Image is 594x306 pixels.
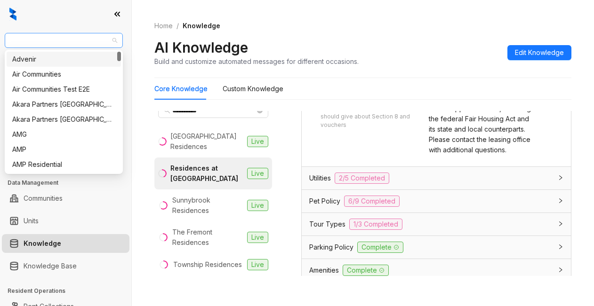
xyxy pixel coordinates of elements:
[10,33,117,47] span: Air Communities
[153,21,175,31] a: Home
[7,97,121,112] div: Akara Partners Nashville
[7,157,121,172] div: AMP Residential
[24,257,77,275] a: Knowledge Base
[7,112,121,127] div: Akara Partners Phoenix
[170,163,243,184] div: Residences at [GEOGRAPHIC_DATA]
[12,114,115,125] div: Akara Partners [GEOGRAPHIC_DATA]
[12,54,115,64] div: Advenir
[12,99,115,110] div: Akara Partners [GEOGRAPHIC_DATA]
[154,56,359,66] div: Build and customize automated messages for different occasions.
[309,265,339,275] span: Amenities
[12,159,115,170] div: AMP Residential
[7,82,121,97] div: Air Communities Test E2E
[247,136,268,147] span: Live
[309,173,331,183] span: Utilities
[558,244,563,250] span: collapsed
[12,129,115,140] div: AMG
[154,84,208,94] div: Core Knowledge
[172,227,243,248] div: The Fremont Residences
[8,287,131,295] h3: Resident Operations
[183,22,220,30] span: Knowledge
[2,126,129,145] li: Leasing
[429,94,531,154] span: We do business in accordance with all applicable laws, including the federal Fair Housing Act and...
[170,131,243,152] div: [GEOGRAPHIC_DATA] Residences
[357,242,403,253] span: Complete
[515,47,564,58] span: Edit Knowledge
[2,234,129,253] li: Knowledge
[302,259,571,282] div: AmenitiesComplete
[309,196,340,206] span: Pet Policy
[8,179,131,187] h3: Data Management
[7,67,121,82] div: Air Communities
[302,167,571,189] div: Utilities2/5 Completed
[302,213,571,235] div: Tour Types1/3 Completed
[173,259,242,270] div: Township Residences
[24,189,63,208] a: Communities
[2,149,129,167] li: Collections
[507,45,571,60] button: Edit Knowledge
[2,257,129,275] li: Knowledge Base
[2,63,129,82] li: Leads
[349,219,402,230] span: 1/3 Completed
[309,219,345,229] span: Tour Types
[7,127,121,142] div: AMG
[24,234,61,253] a: Knowledge
[302,236,571,259] div: Parking PolicyComplete
[302,190,571,212] div: Pet Policy6/9 Completed
[12,84,115,94] div: Air Communities Test E2E
[154,39,248,56] h2: AI Knowledge
[558,198,563,204] span: collapsed
[558,221,563,227] span: collapsed
[12,69,115,79] div: Air Communities
[247,259,268,270] span: Live
[2,189,129,208] li: Communities
[309,242,353,252] span: Parking Policy
[223,84,283,94] div: Custom Knowledge
[24,212,39,230] a: Units
[7,52,121,67] div: Advenir
[558,175,563,180] span: collapsed
[335,173,389,184] span: 2/5 Completed
[343,265,389,276] span: Complete
[247,200,268,211] span: Live
[7,142,121,157] div: AMP
[172,195,243,216] div: Sunnybrook Residences
[9,8,16,21] img: logo
[177,21,179,31] li: /
[558,267,563,273] span: collapsed
[247,168,268,179] span: Live
[12,144,115,155] div: AMP
[2,86,129,104] li: Calendar
[344,196,400,207] span: 6/9 Completed
[247,232,268,243] span: Live
[2,212,129,230] li: Units
[321,103,417,130] div: The response [PERSON_NAME] should give about Section 8 and vouchers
